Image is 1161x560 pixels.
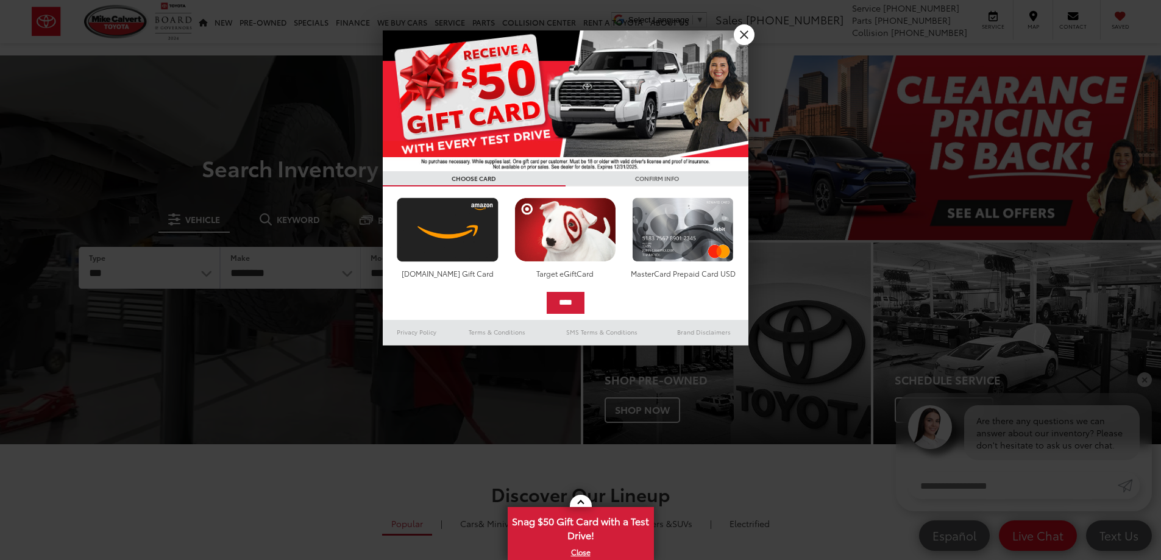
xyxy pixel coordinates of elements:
a: SMS Terms & Conditions [544,325,659,339]
img: mastercard.png [629,197,737,262]
img: 55838_top_625864.jpg [383,30,748,171]
a: Brand Disclaimers [659,325,748,339]
h3: CHOOSE CARD [383,171,566,186]
a: Terms & Conditions [450,325,544,339]
div: Target eGiftCard [511,268,619,278]
div: MasterCard Prepaid Card USD [629,268,737,278]
div: [DOMAIN_NAME] Gift Card [394,268,502,278]
img: targetcard.png [511,197,619,262]
span: Snag $50 Gift Card with a Test Drive! [509,508,653,545]
a: Privacy Policy [383,325,451,339]
h3: CONFIRM INFO [566,171,748,186]
img: amazoncard.png [394,197,502,262]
